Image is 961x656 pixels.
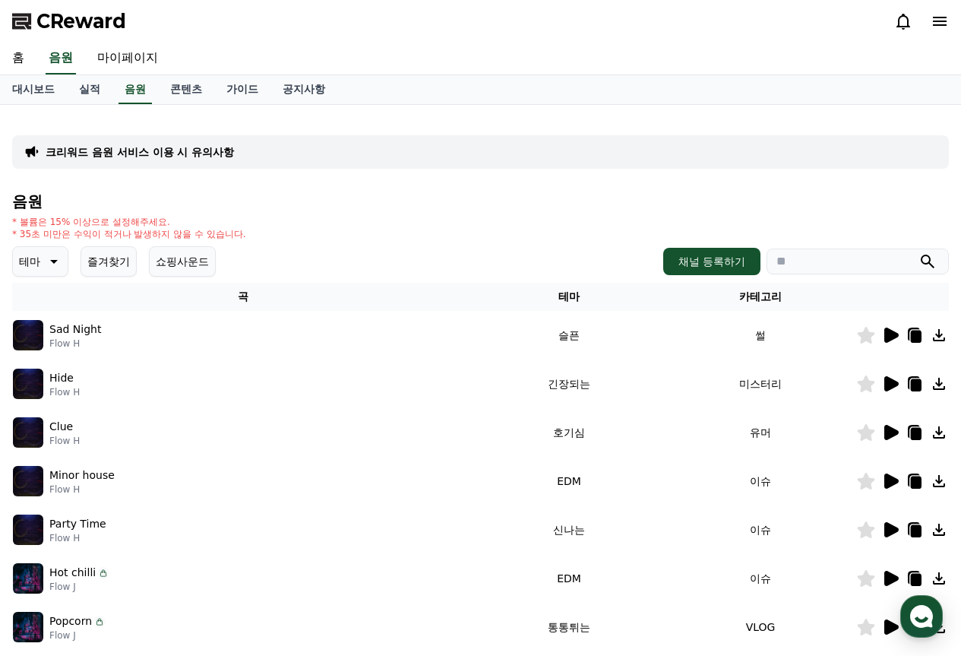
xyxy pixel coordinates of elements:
td: 긴장되는 [473,360,665,408]
p: Flow H [49,338,101,350]
a: 콘텐츠 [158,75,214,104]
td: 썰 [665,311,856,360]
a: 음원 [46,43,76,74]
p: 테마 [19,251,40,272]
p: Flow J [49,629,106,642]
h4: 음원 [12,193,949,210]
img: music [13,466,43,496]
a: 가이드 [214,75,270,104]
td: 슬픈 [473,311,665,360]
p: Minor house [49,467,115,483]
td: 이슈 [665,457,856,505]
th: 카테고리 [665,283,856,311]
p: Flow H [49,386,80,398]
p: Flow H [49,483,115,496]
a: 실적 [67,75,112,104]
img: music [13,563,43,594]
button: 쇼핑사운드 [149,246,216,277]
td: VLOG [665,603,856,651]
p: Hide [49,370,74,386]
a: 공지사항 [270,75,337,104]
a: 크리워드 음원 서비스 이용 시 유의사항 [46,144,234,160]
img: music [13,515,43,545]
button: 테마 [12,246,68,277]
img: music [13,612,43,642]
p: Popcorn [49,613,92,629]
td: EDM [473,457,665,505]
a: 마이페이지 [85,43,170,74]
span: 설정 [235,505,253,517]
span: 홈 [48,505,57,517]
td: 이슈 [665,505,856,554]
th: 테마 [473,283,665,311]
p: Flow H [49,532,106,544]
a: 대화 [100,482,196,520]
a: CReward [12,9,126,33]
button: 즐겨찾기 [81,246,137,277]
a: 음원 [119,75,152,104]
a: 홈 [5,482,100,520]
a: 설정 [196,482,292,520]
p: Flow H [49,435,80,447]
td: 미스터리 [665,360,856,408]
span: CReward [36,9,126,33]
p: Hot chilli [49,565,96,581]
img: music [13,320,43,350]
td: 이슈 [665,554,856,603]
p: Sad Night [49,322,101,338]
button: 채널 등록하기 [663,248,760,275]
p: * 볼륨은 15% 이상으로 설정해주세요. [12,216,246,228]
img: music [13,369,43,399]
img: music [13,417,43,448]
p: Party Time [49,516,106,532]
p: Flow J [49,581,109,593]
p: Clue [49,419,73,435]
span: 대화 [139,505,157,518]
th: 곡 [12,283,473,311]
td: 통통튀는 [473,603,665,651]
td: 호기심 [473,408,665,457]
td: 신나는 [473,505,665,554]
p: * 35초 미만은 수익이 적거나 발생하지 않을 수 있습니다. [12,228,246,240]
td: EDM [473,554,665,603]
td: 유머 [665,408,856,457]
